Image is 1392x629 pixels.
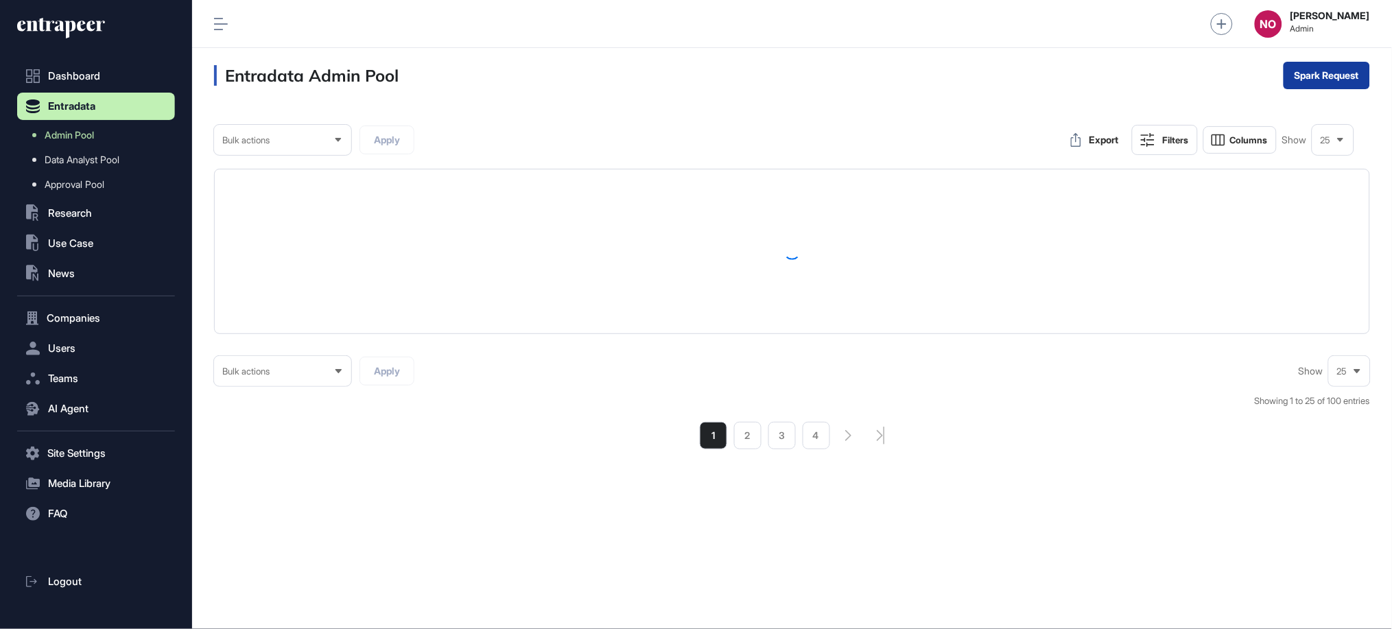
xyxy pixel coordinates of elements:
span: Logout [48,576,82,587]
button: Spark Request [1284,62,1370,89]
span: News [48,268,75,279]
span: Bulk actions [222,135,270,145]
span: Dashboard [48,71,100,82]
span: Admin Pool [45,130,94,141]
a: Approval Pool [24,172,175,197]
a: search-pagination-next-button [845,430,852,441]
span: Show [1299,366,1323,377]
button: Research [17,200,175,227]
span: Data Analyst Pool [45,154,119,165]
a: 1 [700,422,727,449]
span: Site Settings [47,448,106,459]
span: FAQ [48,508,67,519]
span: Entradata [48,101,95,112]
span: Show [1282,134,1307,145]
a: 3 [768,422,796,449]
button: Media Library [17,470,175,497]
span: Bulk actions [222,366,270,377]
button: Users [17,335,175,362]
span: Approval Pool [45,179,104,190]
span: Users [48,343,75,354]
span: Use Case [48,238,93,249]
button: Export [1063,126,1126,154]
button: FAQ [17,500,175,527]
button: NO [1255,10,1282,38]
strong: [PERSON_NAME] [1290,10,1370,21]
h3: Entradata Admin Pool [214,65,399,86]
div: Filters [1163,134,1189,145]
a: 2 [734,422,762,449]
span: Columns [1230,135,1268,145]
span: Research [48,208,92,219]
a: Logout [17,568,175,595]
button: Companies [17,305,175,332]
a: 4 [803,422,830,449]
button: Filters [1132,125,1198,155]
div: Showing 1 to 25 of 100 entries [1255,394,1370,408]
span: Media Library [48,478,110,489]
button: AI Agent [17,395,175,423]
a: Dashboard [17,62,175,90]
span: Admin [1290,24,1370,34]
button: Site Settings [17,440,175,467]
button: Columns [1203,126,1277,154]
button: Entradata [17,93,175,120]
a: Admin Pool [24,123,175,147]
span: AI Agent [48,403,89,414]
a: search-pagination-last-page-button [877,427,885,444]
span: 25 [1337,366,1347,377]
span: Teams [48,373,78,384]
a: Data Analyst Pool [24,147,175,172]
button: Teams [17,365,175,392]
button: News [17,260,175,287]
span: 25 [1321,135,1331,145]
button: Use Case [17,230,175,257]
span: Companies [47,313,100,324]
